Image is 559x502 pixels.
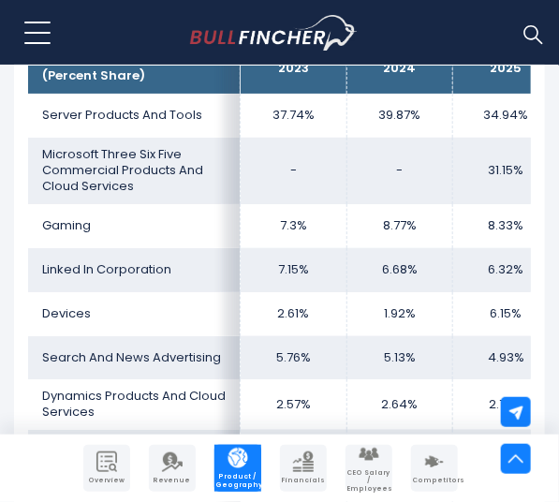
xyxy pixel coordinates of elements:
th: 2025 [453,44,559,95]
td: 2.57% [241,379,346,430]
td: 3.1% [346,430,452,474]
td: Search And News Advertising [28,336,241,380]
td: 2.78% [453,379,559,430]
td: Dynamics Products And Cloud Services [28,379,241,430]
img: Bullfincher logo [190,15,358,51]
span: Competitors [413,477,456,484]
th: 2023 [241,44,346,95]
td: 3.64% [241,430,346,474]
a: Company Product/Geography [214,445,261,492]
span: Product / Geography [216,473,259,489]
a: Go to homepage [190,15,391,51]
td: Enterprise Services [28,430,241,474]
a: Company Financials [280,445,327,492]
td: Server Products And Tools [28,94,241,138]
td: 8.33% [453,204,559,248]
td: 7.3% [241,204,346,248]
td: 7.15% [241,248,346,292]
td: 2.64% [346,379,452,430]
td: 34.94% [453,94,559,138]
td: 39.87% [346,94,452,138]
td: 8.77% [346,204,452,248]
td: 4.93% [453,336,559,380]
td: 6.15% [453,292,559,336]
a: Company Revenue [149,445,196,492]
td: 5.76% [241,336,346,380]
span: Revenue [151,477,194,484]
a: Company Overview [83,445,130,492]
td: 6.32% [453,248,559,292]
td: 37.74% [241,94,346,138]
td: Gaming [28,204,241,248]
td: 1.92% [346,292,452,336]
td: - [241,138,346,204]
td: 2.61% [241,292,346,336]
span: Financials [282,477,325,484]
td: 6.68% [346,248,452,292]
span: CEO Salary / Employees [347,469,390,493]
a: Company Competitors [411,445,458,492]
td: 31.15% [453,138,559,204]
th: 2024 [346,44,452,95]
td: 5.13% [346,336,452,380]
td: Linked In Corporation [28,248,241,292]
td: Microsoft Three Six Five Commercial Products And Cloud Services [28,138,241,204]
span: Overview [85,477,128,484]
a: Company Employees [346,445,392,492]
td: - [346,138,452,204]
th: Products & Services (Percent Share) [28,44,241,95]
td: 2.75% [453,430,559,474]
td: Devices [28,292,241,336]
